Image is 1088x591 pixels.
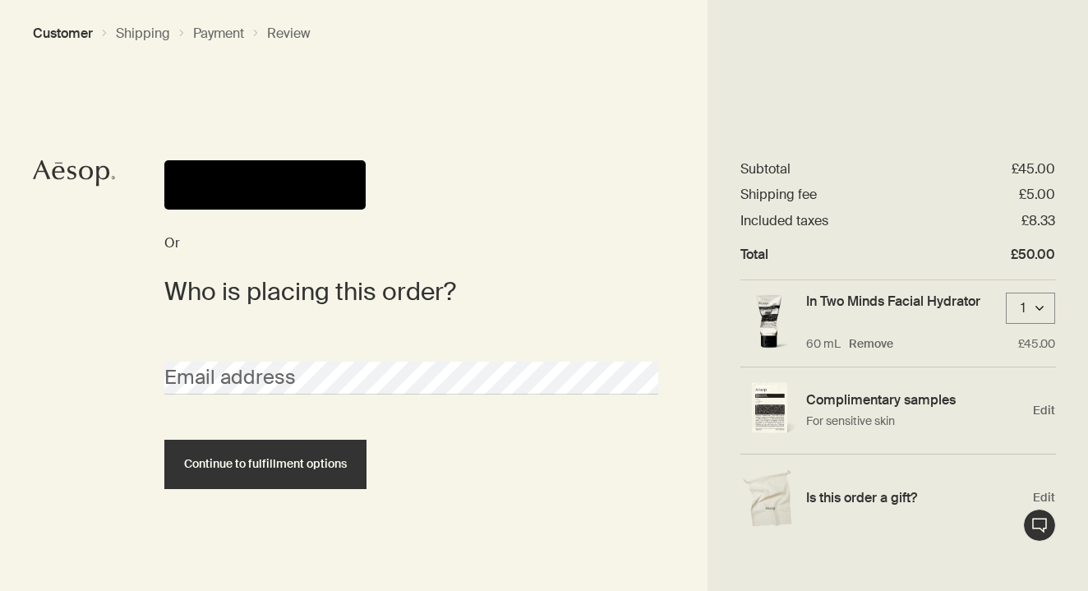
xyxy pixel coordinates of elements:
dd: £5.00 [1019,186,1055,203]
div: Edit [740,367,1055,455]
img: Gift wrap example [740,469,798,527]
dd: £50.00 [1011,246,1055,263]
p: For sensitive skin [806,413,1025,430]
p: 60 mL [806,336,841,352]
span: Continue to fulfillment options [184,458,347,470]
h4: Complimentary samples [806,391,1025,409]
button: Live Assistance [1023,509,1056,542]
img: In Two Minds Facial Hydrator in 60ml tube [740,294,798,353]
p: £45.00 [1018,336,1055,352]
a: In Two Minds Facial Hydrator in 60ml tube [740,293,798,354]
dt: Subtotal [740,160,791,178]
dd: £8.33 [1021,212,1055,229]
span: Edit [1033,403,1055,418]
input: Email address [164,362,658,395]
dt: Total [740,246,768,263]
button: Customer [33,25,93,42]
dt: Included taxes [740,212,828,229]
h4: Is this order a gift? [806,489,1025,506]
img: Single sample sachet [740,382,798,438]
span: Edit [1033,490,1055,506]
dt: Shipping fee [740,186,817,203]
a: In Two Minds Facial Hydrator [806,293,980,310]
button: Shipping [116,25,170,42]
button: Pay [164,160,366,210]
button: Continue to fulfillment options [164,440,367,489]
span: Or [164,234,180,251]
button: Remove [849,336,893,352]
dd: £45.00 [1012,160,1055,178]
button: Payment [193,25,244,42]
div: 1 [1015,300,1031,317]
h2: Who is placing this order? [164,275,634,308]
div: Edit [740,455,1055,541]
button: Review [267,25,311,42]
